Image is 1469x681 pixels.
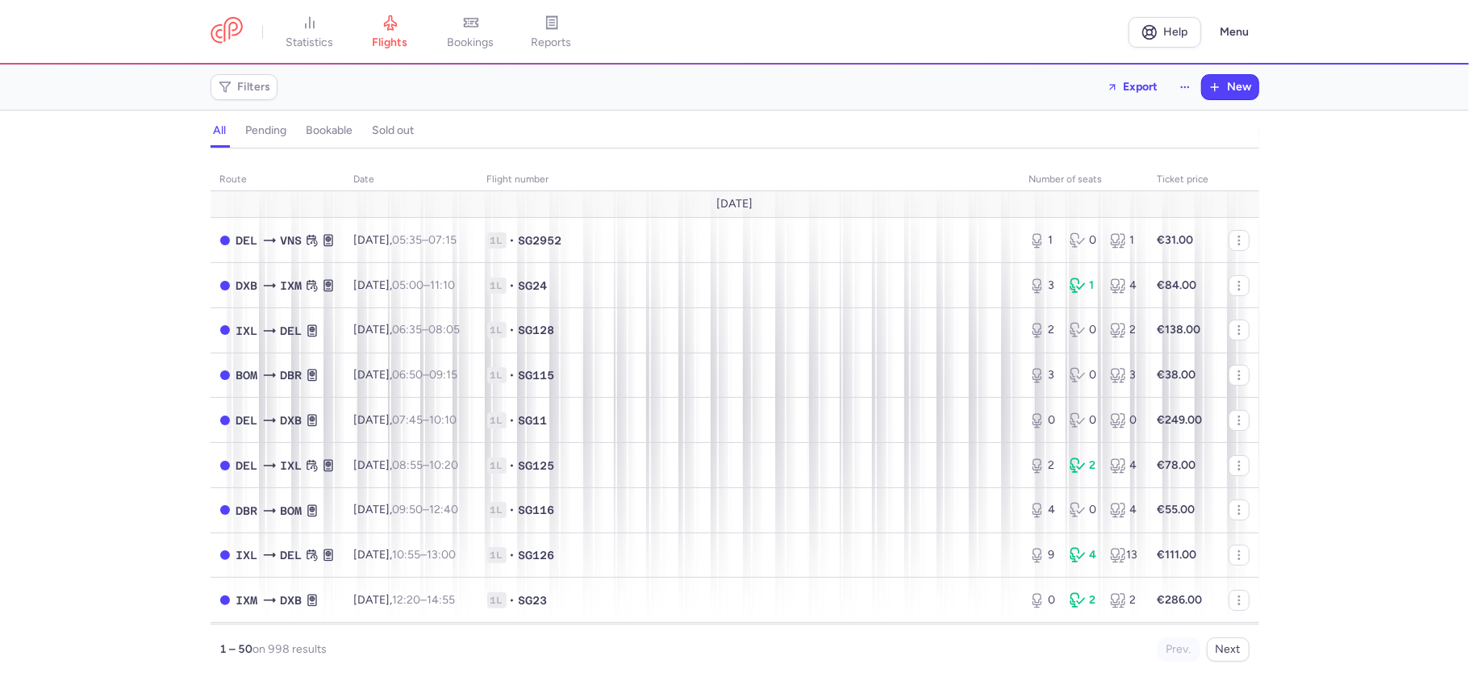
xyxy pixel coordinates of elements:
[1110,322,1137,338] div: 2
[238,81,271,94] span: Filters
[431,278,456,292] time: 11:10
[1070,367,1097,383] div: 0
[1096,74,1169,100] button: Export
[1158,278,1197,292] strong: €84.00
[1070,412,1097,428] div: 0
[1110,412,1137,428] div: 0
[354,548,457,562] span: [DATE],
[393,593,421,607] time: 12:20
[1029,592,1057,608] div: 0
[393,278,424,292] time: 05:00
[1228,81,1252,94] span: New
[373,36,408,50] span: flights
[211,168,344,192] th: route
[510,322,515,338] span: •
[519,502,555,518] span: SG116
[519,367,555,383] span: SG115
[354,458,459,472] span: [DATE],
[236,366,258,384] span: BOM
[236,457,258,474] span: DEL
[1070,547,1097,563] div: 4
[519,322,555,338] span: SG128
[281,322,303,340] span: DEL
[354,593,456,607] span: [DATE],
[236,277,258,295] span: DXB
[1110,457,1137,474] div: 4
[1202,75,1258,99] button: New
[519,547,555,563] span: SG126
[1029,457,1057,474] div: 2
[1070,457,1097,474] div: 2
[236,591,258,609] span: IXM
[393,323,423,336] time: 06:35
[1110,502,1137,518] div: 4
[1070,502,1097,518] div: 0
[511,15,592,50] a: reports
[253,642,328,656] span: on 998 results
[236,546,258,564] span: IXL
[1070,232,1097,249] div: 0
[510,367,515,383] span: •
[430,503,459,516] time: 12:40
[354,278,456,292] span: [DATE],
[430,413,457,427] time: 10:10
[220,642,253,656] strong: 1 – 50
[354,503,459,516] span: [DATE],
[354,413,457,427] span: [DATE],
[354,368,458,382] span: [DATE],
[487,322,507,338] span: 1L
[428,593,456,607] time: 14:55
[286,36,333,50] span: statistics
[211,17,243,47] a: CitizenPlane red outlined logo
[393,503,424,516] time: 09:50
[1029,322,1057,338] div: 2
[1124,81,1158,93] span: Export
[1207,637,1250,662] button: Next
[1029,412,1057,428] div: 0
[393,593,456,607] span: –
[519,412,548,428] span: SG11
[393,413,457,427] span: –
[393,413,424,427] time: 07:45
[281,502,303,520] span: BOM
[1110,367,1137,383] div: 3
[393,233,423,247] time: 05:35
[510,412,515,428] span: •
[1163,26,1187,38] span: Help
[487,412,507,428] span: 1L
[429,323,461,336] time: 08:05
[350,15,431,50] a: flights
[393,323,461,336] span: –
[1158,548,1197,562] strong: €111.00
[1029,232,1057,249] div: 1
[236,322,258,340] span: IXL
[1129,17,1201,48] a: Help
[1029,547,1057,563] div: 9
[1070,278,1097,294] div: 1
[487,232,507,249] span: 1L
[510,457,515,474] span: •
[1158,503,1196,516] strong: €55.00
[1158,368,1196,382] strong: €38.00
[487,502,507,518] span: 1L
[1211,17,1259,48] button: Menu
[393,233,457,247] span: –
[393,458,424,472] time: 08:55
[478,168,1020,192] th: Flight number
[373,123,415,138] h4: sold out
[1110,278,1137,294] div: 4
[448,36,495,50] span: bookings
[214,123,227,138] h4: all
[281,591,303,609] span: DXB
[431,15,511,50] a: bookings
[1148,168,1219,192] th: Ticket price
[236,502,258,520] span: DBR
[281,366,303,384] span: DBR
[393,503,459,516] span: –
[1029,502,1057,518] div: 4
[393,548,457,562] span: –
[1029,278,1057,294] div: 3
[1158,413,1203,427] strong: €249.00
[1070,592,1097,608] div: 2
[519,278,548,294] span: SG24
